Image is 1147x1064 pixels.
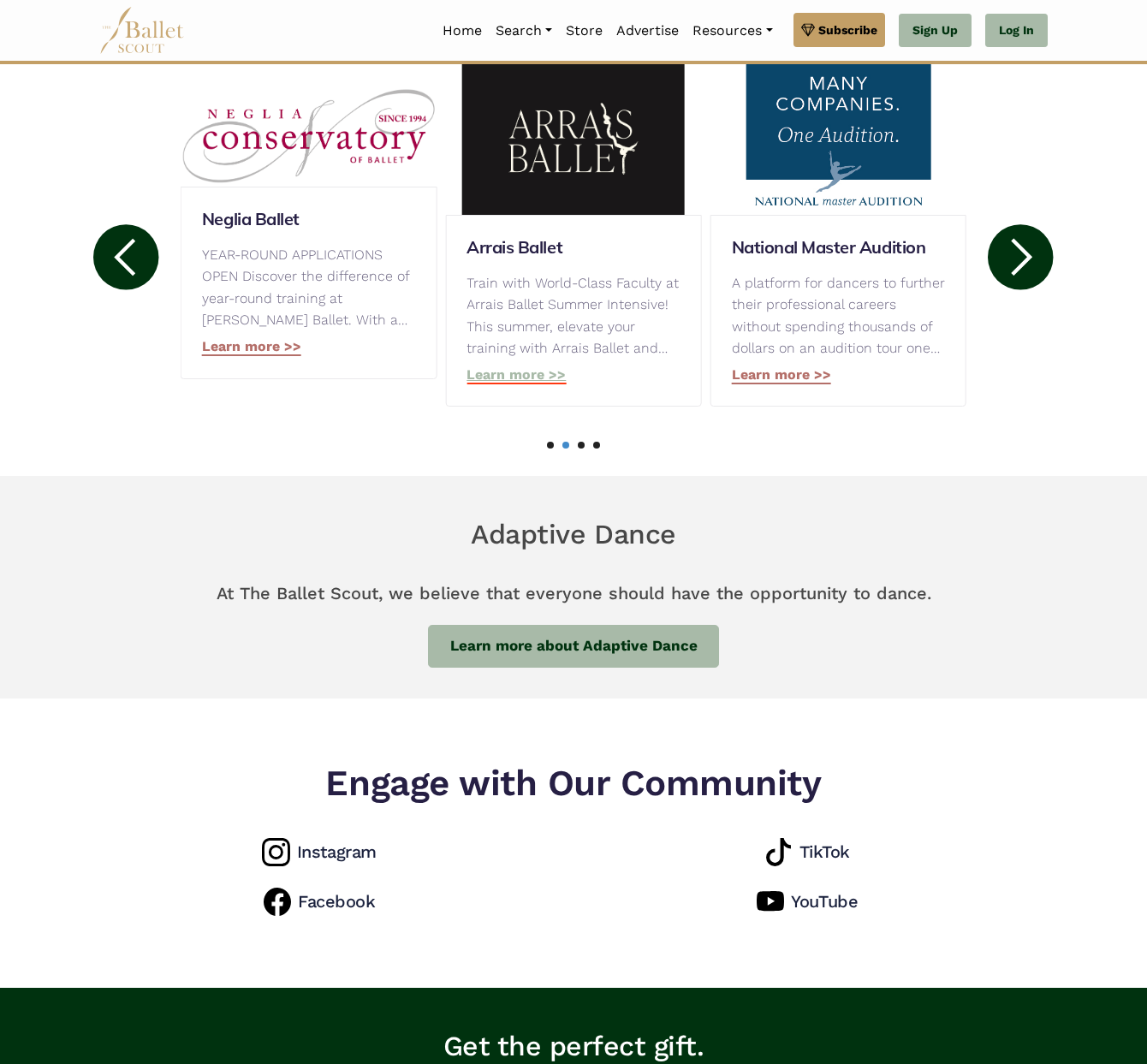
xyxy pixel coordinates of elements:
p: A platform for dancers to further their professional careers without spending thousands of dollar... [732,272,945,360]
a: National Master Audition [732,236,945,259]
a: 2 [562,442,569,449]
a: Store [559,13,609,49]
img: instagram logo [264,888,292,916]
a: Learn more >> [732,366,831,384]
img: Neglia Ballet logo [181,88,437,186]
a: Learn more about Adaptive Dance [428,625,720,668]
a: Learn more >> [467,366,566,384]
a: Learn more >> [202,338,301,356]
a: Neglia Ballet [202,208,415,230]
h4: Facebook [298,890,375,912]
a: TikTok [764,841,850,863]
a: Search [489,13,559,49]
a: Arrais Ballet [467,236,680,259]
a: Resources [686,13,779,49]
img: National Master Audition logo [710,61,966,215]
a: Sign Up [899,14,972,48]
a: 3 [578,442,585,449]
h5: Engage with Our Community [262,760,885,807]
a: Subscribe [793,13,885,47]
p: At The Ballet Scout, we believe that everyone should have the opportunity to dance. [99,566,1048,621]
h6: Adaptive Dance [99,517,1048,553]
span: Subscribe [818,21,877,39]
img: Arrais Ballet logo [445,61,701,215]
p: YEAR-ROUND APPLICATIONS OPEN Discover the difference of year-round training at [PERSON_NAME] Ball... [202,244,415,331]
a: 1 [547,442,554,449]
h4: TikTok [799,841,850,863]
a: Facebook [264,890,376,912]
p: Train with World-Class Faculty at Arrais Ballet Summer Intensive! This summer, elevate your train... [467,272,680,360]
a: Home [436,13,489,49]
a: 4 [593,442,600,449]
a: Instagram [262,841,376,863]
img: instagram logo [262,838,290,866]
img: gem.svg [801,21,815,39]
a: YouTube [757,890,858,912]
img: instagram logo [764,838,793,866]
h4: YouTube [791,890,858,912]
h4: Instagram [297,841,377,863]
a: Advertise [609,13,686,49]
img: instagram logo [757,888,785,916]
a: Log In [985,14,1048,48]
